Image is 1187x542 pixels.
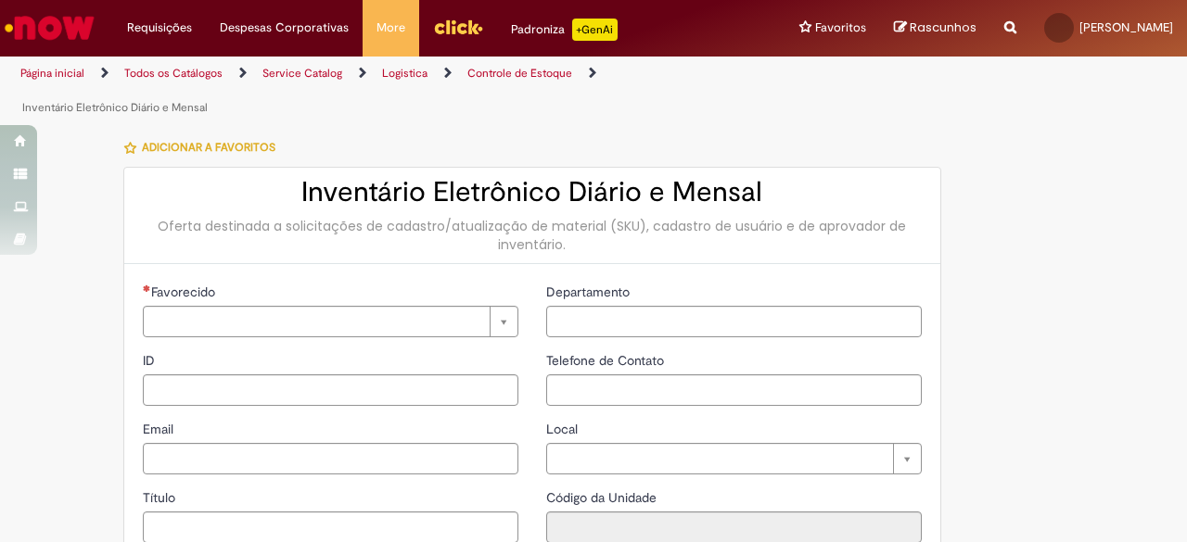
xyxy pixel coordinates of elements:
span: Título [143,489,179,506]
img: click_logo_yellow_360x200.png [433,13,483,41]
img: ServiceNow [2,9,97,46]
span: [PERSON_NAME] [1079,19,1173,35]
input: Email [143,443,518,474]
button: Adicionar a Favoritos [123,128,286,167]
a: Todos os Catálogos [124,66,223,81]
a: Limpar campo Favorecido [143,306,518,337]
a: Limpar campo Local [546,443,922,474]
div: Padroniza [511,19,618,41]
span: Rascunhos [910,19,976,36]
span: Somente leitura - Código da Unidade [546,489,660,506]
span: More [377,19,405,37]
span: ID [143,352,159,369]
span: Telefone de Contato [546,352,668,369]
a: Inventário Eletrônico Diário e Mensal [22,100,208,115]
ul: Trilhas de página [14,57,777,125]
p: +GenAi [572,19,618,41]
input: Departamento [546,306,922,337]
a: Página inicial [20,66,84,81]
a: Controle de Estoque [467,66,572,81]
a: Logistica [382,66,428,81]
span: Requisições [127,19,192,37]
input: ID [143,374,518,406]
span: Necessários - Favorecido [151,284,219,300]
span: Necessários [143,284,151,292]
span: Email [143,421,177,437]
span: Local [546,421,581,437]
span: Departamento [546,284,633,300]
label: Somente leitura - Código da Unidade [546,488,660,507]
div: Oferta destinada a solicitações de cadastro/atualização de material (SKU), cadastro de usuário e ... [143,217,922,254]
h2: Inventário Eletrônico Diário e Mensal [143,177,922,208]
span: Despesas Corporativas [220,19,349,37]
a: Rascunhos [894,19,976,37]
a: Service Catalog [262,66,342,81]
input: Telefone de Contato [546,374,922,406]
span: Favoritos [815,19,866,37]
span: Adicionar a Favoritos [142,140,275,155]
